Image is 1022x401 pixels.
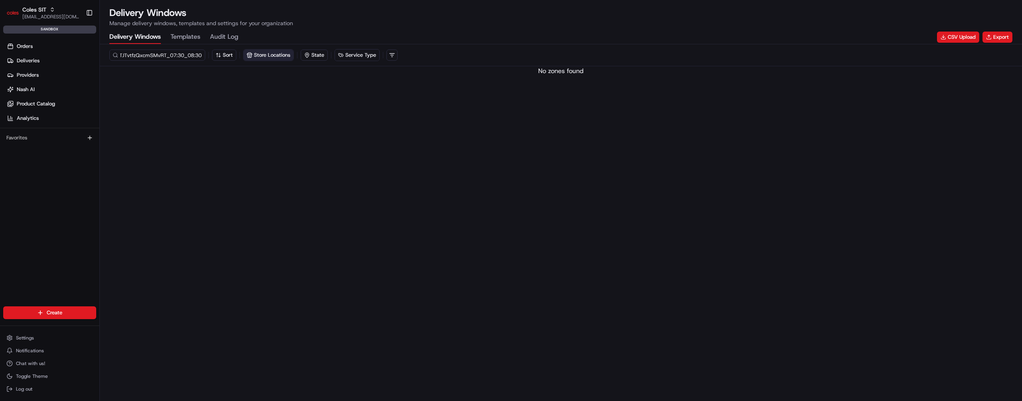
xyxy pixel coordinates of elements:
a: Providers [3,69,99,81]
button: CSV Upload [937,32,979,43]
input: Clear [21,52,132,60]
button: Audit Log [210,30,238,44]
span: Pylon [79,135,97,141]
a: 📗Knowledge Base [5,113,64,127]
a: 💻API Documentation [64,113,131,127]
span: Chat with us! [16,360,45,367]
p: Welcome 👋 [8,32,145,45]
div: 💻 [67,117,74,123]
span: Toggle Theme [16,373,48,379]
span: API Documentation [75,116,128,124]
span: Create [47,309,62,316]
button: Coles SIT [22,6,46,14]
span: Nash AI [17,86,35,93]
div: Favorites [3,131,96,144]
a: Powered byPylon [56,135,97,141]
img: Coles SIT [6,6,19,19]
button: Store Locations [244,50,293,61]
button: Templates [170,30,200,44]
button: Toggle Theme [3,371,96,382]
img: Nash [8,8,24,24]
button: Create [3,306,96,319]
a: Product Catalog [3,97,99,110]
button: Notifications [3,345,96,356]
span: Analytics [17,115,39,122]
div: Start new chat [27,76,131,84]
div: 📗 [8,117,14,123]
button: [EMAIL_ADDRESS][DOMAIN_NAME] [22,14,79,20]
div: sandbox [3,26,96,34]
span: Providers [17,71,39,79]
a: Deliveries [3,54,99,67]
button: Delivery Windows [109,30,161,44]
button: Store Locations [243,49,294,61]
span: Knowledge Base [16,116,61,124]
img: 1736555255976-a54dd68f-1ca7-489b-9aae-adbdc363a1c4 [8,76,22,91]
span: Product Catalog [17,100,55,107]
button: Settings [3,332,96,343]
div: We're available if you need us! [27,84,101,91]
a: Orders [3,40,99,53]
a: Analytics [3,112,99,125]
span: Log out [16,386,32,392]
p: Manage delivery windows, templates and settings for your organization [109,19,293,27]
button: Coles SITColes SIT[EMAIL_ADDRESS][DOMAIN_NAME] [3,3,83,22]
button: Log out [3,383,96,395]
span: Orders [17,43,33,50]
span: Settings [16,335,34,341]
button: Service Type [335,50,379,61]
button: State [301,50,328,61]
h1: Delivery Windows [109,6,293,19]
button: Chat with us! [3,358,96,369]
span: Deliveries [17,57,40,64]
p: No zones found [538,66,584,76]
input: Search for a zone [109,50,205,61]
a: Nash AI [3,83,99,96]
button: Sort [212,50,236,61]
button: Export [982,32,1012,43]
button: Start new chat [136,79,145,88]
span: Notifications [16,347,44,354]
